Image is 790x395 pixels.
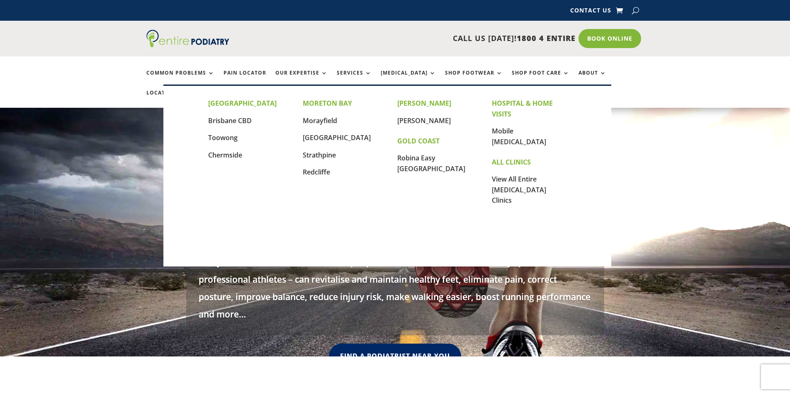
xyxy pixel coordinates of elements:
[492,99,553,119] strong: HOSPITAL & HOME VISITS
[146,90,188,108] a: Locations
[397,153,465,173] a: Robina Easy [GEOGRAPHIC_DATA]
[303,99,352,108] strong: MORETON BAY
[303,116,337,125] a: Morayfield
[329,344,461,369] a: Find A Podiatrist Near You
[224,70,266,88] a: Pain Locator
[208,116,252,125] a: Brisbane CBD
[492,174,546,205] a: View All Entire [MEDICAL_DATA] Clinics
[397,136,440,145] strong: GOLD COAST
[303,150,336,160] a: Strathpine
[337,70,372,88] a: Services
[570,7,611,17] a: Contact Us
[146,30,229,47] img: logo (1)
[146,41,229,49] a: Entire Podiatry
[146,70,214,88] a: Common Problems
[208,133,238,142] a: Toowong
[199,253,592,323] p: Everyone – from children to seniors, people at home or at work, community sports teams to profess...
[397,116,451,125] a: [PERSON_NAME]
[261,33,576,44] p: CALL US [DATE]!
[208,99,277,108] strong: [GEOGRAPHIC_DATA]
[445,70,503,88] a: Shop Footwear
[381,70,436,88] a: [MEDICAL_DATA]
[517,33,576,43] span: 1800 4 ENTIRE
[492,126,546,146] a: Mobile [MEDICAL_DATA]
[512,70,569,88] a: Shop Foot Care
[303,167,330,177] a: Redcliffe
[579,29,641,48] a: Book Online
[275,70,328,88] a: Our Expertise
[303,133,371,142] a: [GEOGRAPHIC_DATA]
[579,70,606,88] a: About
[208,150,242,160] a: Chermside
[492,158,531,167] strong: ALL CLINICS
[397,99,451,108] strong: [PERSON_NAME]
